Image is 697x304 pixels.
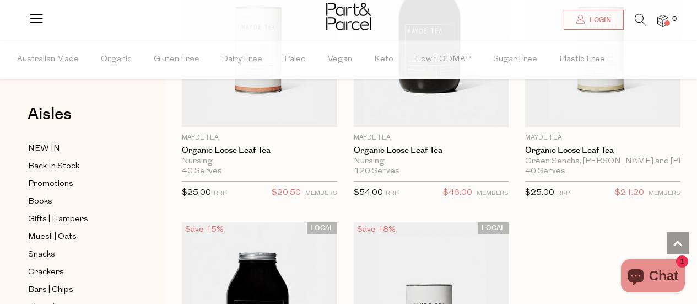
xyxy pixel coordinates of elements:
div: Save 15% [182,222,227,237]
span: Dairy Free [221,40,262,79]
span: NEW IN [28,142,60,156]
span: Login [587,15,611,25]
span: Back In Stock [28,160,79,173]
span: 120 Serves [354,167,399,177]
a: Organic Loose Leaf Tea [525,146,680,156]
a: Promotions [28,177,128,191]
a: Gifts | Hampers [28,212,128,226]
small: RRP [557,190,570,196]
a: Organic Loose Leaf Tea [354,146,509,156]
span: Promotions [28,178,73,191]
small: MEMBERS [649,190,680,196]
a: Snacks [28,248,128,262]
span: $25.00 [525,189,554,197]
small: MEMBERS [305,190,337,196]
span: $21.20 [615,186,644,200]
span: LOCAL [478,222,509,234]
a: NEW IN [28,142,128,156]
p: Mayde Tea [354,133,509,143]
span: $25.00 [182,189,211,197]
span: Plastic Free [559,40,605,79]
a: Muesli | Oats [28,230,128,244]
small: RRP [214,190,226,196]
small: RRP [386,190,398,196]
span: Organic [101,40,132,79]
a: Organic Loose Leaf Tea [182,146,337,156]
a: Login [564,10,624,30]
a: Crackers [28,265,128,279]
a: Books [28,195,128,209]
small: MEMBERS [477,190,509,196]
span: $54.00 [354,189,383,197]
span: Gifts | Hampers [28,213,88,226]
div: Nursing [354,157,509,167]
span: Keto [374,40,393,79]
span: Low FODMAP [415,40,471,79]
span: 40 Serves [182,167,222,177]
a: Back In Stock [28,159,128,173]
span: $46.00 [443,186,472,200]
span: Australian Made [17,40,79,79]
inbox-online-store-chat: Shopify online store chat [618,259,688,295]
p: Mayde Tea [525,133,680,143]
span: Vegan [328,40,352,79]
span: Gluten Free [154,40,199,79]
a: Bars | Chips [28,283,128,297]
p: Mayde Tea [182,133,337,143]
img: Part&Parcel [326,3,371,30]
a: Aisles [28,106,72,134]
div: Save 18% [354,222,399,237]
div: Green Sencha, [PERSON_NAME] and [PERSON_NAME] [525,157,680,167]
span: LOCAL [307,222,337,234]
span: Aisles [28,102,72,126]
div: Nursing [182,157,337,167]
span: Crackers [28,266,64,279]
span: Muesli | Oats [28,231,77,244]
span: $20.50 [272,186,301,200]
span: 40 Serves [525,167,565,177]
span: Snacks [28,248,55,262]
span: 0 [669,14,679,24]
a: 0 [657,15,668,26]
span: Bars | Chips [28,284,73,297]
span: Paleo [284,40,306,79]
span: Sugar Free [493,40,537,79]
span: Books [28,195,52,209]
